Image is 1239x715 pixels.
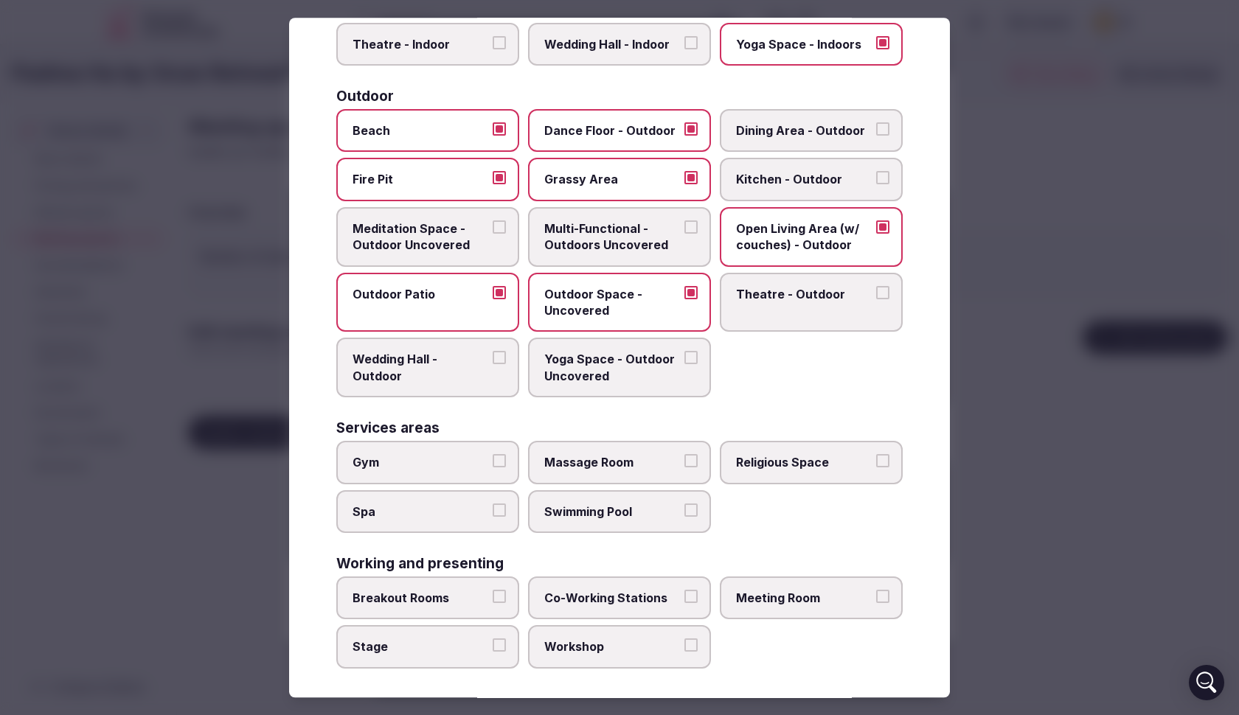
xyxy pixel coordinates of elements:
span: Meeting Room [736,590,872,606]
button: Theatre - Outdoor [876,286,889,299]
button: Grassy Area [684,172,698,185]
span: Beach [353,122,488,139]
button: Fire Pit [493,172,506,185]
span: Stage [353,639,488,655]
button: Outdoor Space - Uncovered [684,286,698,299]
span: Spa [353,503,488,520]
span: Dance Floor - Outdoor [544,122,680,139]
span: Fire Pit [353,172,488,188]
span: Grassy Area [544,172,680,188]
span: Dining Area - Outdoor [736,122,872,139]
span: Meditation Space - Outdoor Uncovered [353,220,488,254]
button: Breakout Rooms [493,590,506,603]
h3: Working and presenting [336,557,504,571]
button: Yoga Space - Indoors [876,36,889,49]
button: Massage Room [684,454,698,467]
span: Wedding Hall - Indoor [544,36,680,52]
span: Outdoor Space - Uncovered [544,286,680,319]
button: Gym [493,454,506,467]
button: Meditation Space - Outdoor Uncovered [493,220,506,234]
span: Gym [353,454,488,470]
span: Theatre - Indoor [353,36,488,52]
span: Outdoor Patio [353,286,488,302]
button: Meeting Room [876,590,889,603]
span: Wedding Hall - Outdoor [353,352,488,385]
span: Yoga Space - Outdoor Uncovered [544,352,680,385]
h3: Services areas [336,421,440,435]
span: Workshop [544,639,680,655]
span: Open Living Area (w/ couches) - Outdoor [736,220,872,254]
button: Kitchen - Outdoor [876,172,889,185]
span: Massage Room [544,454,680,470]
span: Religious Space [736,454,872,470]
button: Wedding Hall - Indoor [684,36,698,49]
span: Multi-Functional - Outdoors Uncovered [544,220,680,254]
button: Beach [493,122,506,136]
button: Dining Area - Outdoor [876,122,889,136]
h3: Outdoor [336,89,394,103]
button: Co-Working Stations [684,590,698,603]
span: Yoga Space - Indoors [736,36,872,52]
button: Yoga Space - Outdoor Uncovered [684,352,698,365]
button: Open Living Area (w/ couches) - Outdoor [876,220,889,234]
button: Workshop [684,639,698,652]
span: Kitchen - Outdoor [736,172,872,188]
button: Spa [493,503,506,517]
button: Outdoor Patio [493,286,506,299]
span: Theatre - Outdoor [736,286,872,302]
span: Co-Working Stations [544,590,680,606]
button: Multi-Functional - Outdoors Uncovered [684,220,698,234]
span: Swimming Pool [544,503,680,520]
span: Breakout Rooms [353,590,488,606]
button: Theatre - Indoor [493,36,506,49]
button: Swimming Pool [684,503,698,517]
button: Stage [493,639,506,652]
button: Wedding Hall - Outdoor [493,352,506,365]
button: Dance Floor - Outdoor [684,122,698,136]
button: Religious Space [876,454,889,467]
